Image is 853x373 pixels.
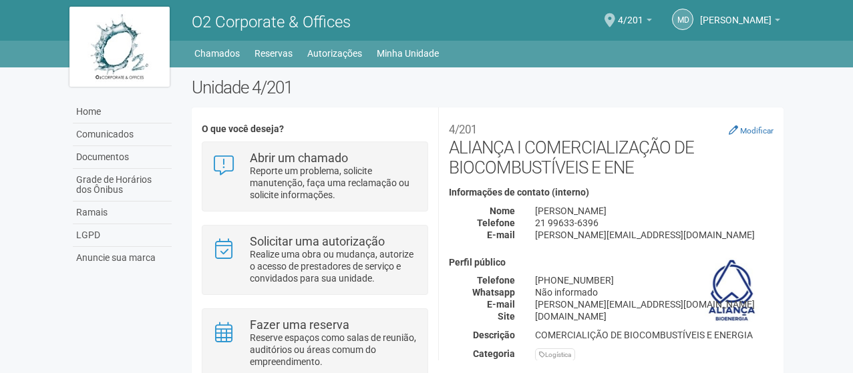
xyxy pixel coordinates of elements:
div: 21 99633-6396 [525,217,784,229]
a: Abrir um chamado Reporte um problema, solicite manutenção, faça uma reclamação ou solicite inform... [212,152,417,201]
strong: Telefone [477,218,515,228]
div: Logística [535,348,575,361]
a: Autorizações [307,44,362,63]
p: Reporte um problema, solicite manutenção, faça uma reclamação ou solicite informações. [250,165,417,201]
a: Modificar [729,125,774,135]
a: LGPD [73,224,172,247]
p: Reserve espaços como salas de reunião, auditórios ou áreas comum do empreendimento. [250,332,417,368]
div: [PERSON_NAME] [525,205,784,217]
span: O2 Corporate & Offices [192,13,351,31]
strong: Telefone [477,275,515,286]
div: [PHONE_NUMBER] [525,274,784,286]
a: Chamados [194,44,240,63]
small: Modificar [740,126,774,135]
h2: Unidade 4/201 [192,77,784,97]
small: 4/201 [449,123,477,136]
a: [PERSON_NAME] [700,17,780,27]
span: 4/201 [618,2,643,25]
a: Comunicados [73,123,172,146]
a: 4/201 [618,17,652,27]
div: [DOMAIN_NAME] [525,310,784,322]
img: logo.jpg [69,7,170,87]
strong: Descrição [473,330,515,340]
strong: Categoria [473,348,515,359]
strong: E-mail [487,299,515,310]
strong: E-mail [487,230,515,240]
strong: Site [498,311,515,322]
div: [PERSON_NAME][EMAIL_ADDRESS][DOMAIN_NAME] [525,298,784,310]
h4: O que você deseja? [202,124,428,134]
a: Anuncie sua marca [73,247,172,269]
img: business.png [699,258,764,324]
strong: Abrir um chamado [250,151,348,165]
h2: ALIANÇA I COMERCIALIZAÇÃO DE BIOCOMBUSTÍVEIS E ENE [449,117,774,177]
a: Documentos [73,146,172,169]
p: Realize uma obra ou mudança, autorize o acesso de prestadores de serviço e convidados para sua un... [250,248,417,284]
div: COMERCIALIÇÃO DE BIOCOMBUSTÍVEIS E ENERGIA [525,329,784,341]
a: Minha Unidade [377,44,439,63]
a: Grade de Horários dos Ônibus [73,169,172,202]
a: Solicitar uma autorização Realize uma obra ou mudança, autorize o acesso de prestadores de serviç... [212,236,417,284]
div: [PERSON_NAME][EMAIL_ADDRESS][DOMAIN_NAME] [525,229,784,241]
span: Marcelo de Andrade Ferreira [700,2,772,25]
a: Ramais [73,202,172,224]
strong: Solicitar uma autorização [250,234,385,248]
a: Fazer uma reserva Reserve espaços como salas de reunião, auditórios ou áreas comum do empreendime... [212,319,417,368]
strong: Whatsapp [472,287,515,298]
h4: Informações de contato (interno) [449,188,774,198]
strong: Nome [490,206,515,216]
strong: Fazer uma reserva [250,318,349,332]
a: Home [73,101,172,123]
a: Reservas [254,44,293,63]
h4: Perfil público [449,258,774,268]
div: Não informado [525,286,784,298]
a: Md [672,9,693,30]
